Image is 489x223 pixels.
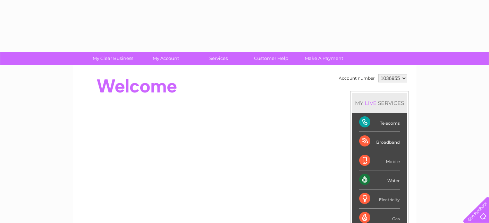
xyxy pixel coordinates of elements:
div: Broadband [359,132,400,151]
a: My Account [137,52,194,65]
a: My Clear Business [84,52,142,65]
div: Mobile [359,151,400,170]
div: MY SERVICES [352,93,407,113]
a: Services [190,52,247,65]
td: Account number [337,72,377,84]
a: Customer Help [243,52,300,65]
div: Water [359,170,400,189]
div: Telecoms [359,113,400,132]
div: LIVE [363,100,378,106]
a: Make A Payment [295,52,353,65]
div: Electricity [359,189,400,208]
